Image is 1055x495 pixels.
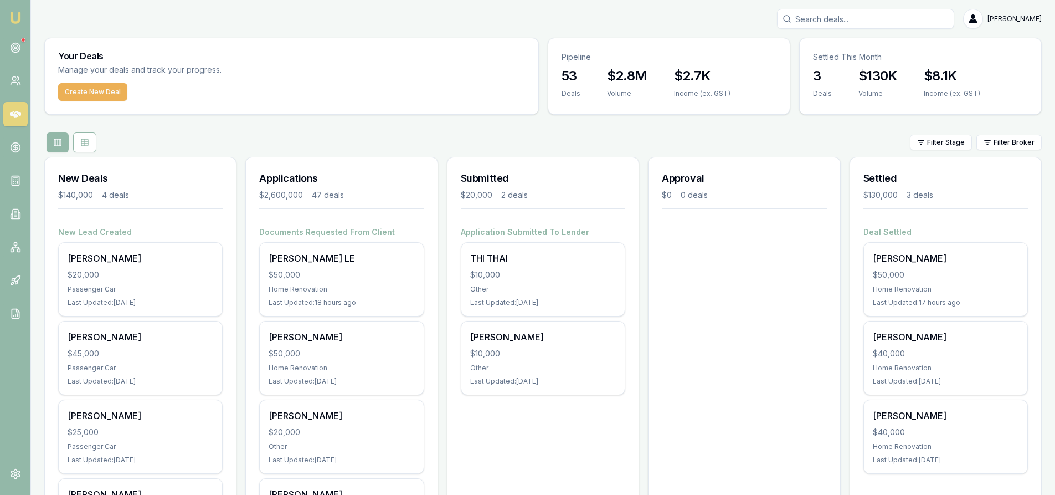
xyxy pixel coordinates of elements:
span: [PERSON_NAME] [987,14,1042,23]
div: $2,600,000 [259,190,303,201]
div: Other [269,442,414,451]
div: Last Updated: 17 hours ago [873,298,1018,307]
button: Create New Deal [58,83,127,101]
div: [PERSON_NAME] [873,330,1018,344]
div: Last Updated: [DATE] [873,456,1018,465]
h4: Deal Settled [863,227,1028,238]
div: Last Updated: [DATE] [68,298,213,307]
div: $50,000 [269,269,414,280]
div: Passenger Car [68,442,213,451]
p: Pipeline [562,52,776,63]
div: Other [470,364,616,372]
h3: Approval [662,171,826,186]
div: [PERSON_NAME] [68,252,213,265]
div: 3 deals [907,190,933,201]
div: $10,000 [470,269,616,280]
h3: $2.7K [674,67,730,85]
div: [PERSON_NAME] [269,330,414,344]
div: 4 deals [102,190,129,201]
h4: Application Submitted To Lender [461,227,625,238]
div: Volume [858,89,897,98]
div: Last Updated: [DATE] [269,377,414,386]
h3: Submitted [461,171,625,186]
div: $50,000 [873,269,1018,280]
h3: 3 [813,67,832,85]
p: Manage your deals and track your progress. [58,64,342,76]
span: Filter Stage [927,138,965,147]
div: Passenger Car [68,285,213,294]
div: Home Renovation [873,285,1018,294]
button: Filter Broker [976,135,1042,150]
div: THI THAI [470,252,616,265]
div: [PERSON_NAME] [873,409,1018,422]
div: 2 deals [501,190,528,201]
div: Home Renovation [873,442,1018,451]
div: [PERSON_NAME] [68,409,213,422]
div: Passenger Car [68,364,213,372]
div: Home Renovation [269,285,414,294]
span: Filter Broker [994,138,1035,147]
img: emu-icon-u.png [9,11,22,24]
div: Last Updated: 18 hours ago [269,298,414,307]
h3: Applications [259,171,424,186]
div: Volume [607,89,647,98]
p: Settled This Month [813,52,1028,63]
div: $10,000 [470,348,616,359]
div: Last Updated: [DATE] [470,377,616,386]
div: Last Updated: [DATE] [68,456,213,465]
div: Last Updated: [DATE] [470,298,616,307]
div: Income (ex. GST) [924,89,980,98]
div: Other [470,285,616,294]
h3: Your Deals [58,52,525,60]
div: Last Updated: [DATE] [873,377,1018,386]
div: [PERSON_NAME] [68,330,213,344]
div: Deals [813,89,832,98]
h3: 53 [562,67,580,85]
div: $140,000 [58,190,93,201]
button: Filter Stage [910,135,972,150]
div: $40,000 [873,348,1018,359]
div: Home Renovation [873,364,1018,372]
h4: Documents Requested From Client [259,227,424,238]
div: Last Updated: [DATE] [269,456,414,465]
div: 47 deals [312,190,344,201]
div: 0 deals [681,190,708,201]
h3: $130K [858,67,897,85]
h3: Settled [863,171,1028,186]
div: $20,000 [461,190,492,201]
h4: New Lead Created [58,227,223,238]
h3: $8.1K [924,67,980,85]
div: $50,000 [269,348,414,359]
div: Deals [562,89,580,98]
div: [PERSON_NAME] [873,252,1018,265]
div: $45,000 [68,348,213,359]
div: $25,000 [68,427,213,438]
div: [PERSON_NAME] LE [269,252,414,265]
div: $20,000 [68,269,213,280]
h3: New Deals [58,171,223,186]
h3: $2.8M [607,67,647,85]
div: $0 [662,190,672,201]
div: [PERSON_NAME] [269,409,414,422]
div: Home Renovation [269,364,414,372]
div: Income (ex. GST) [674,89,730,98]
div: [PERSON_NAME] [470,330,616,344]
div: $40,000 [873,427,1018,438]
input: Search deals [777,9,954,29]
div: $130,000 [863,190,898,201]
div: $20,000 [269,427,414,438]
div: Last Updated: [DATE] [68,377,213,386]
